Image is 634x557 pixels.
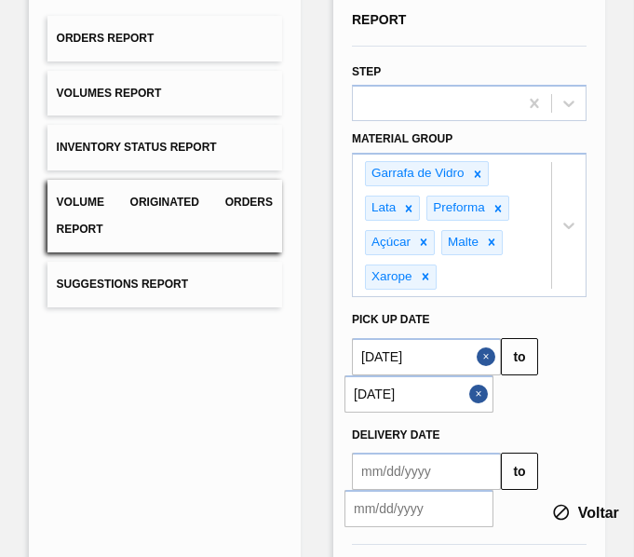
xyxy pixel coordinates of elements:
[477,338,501,375] button: Close
[57,32,155,45] span: Orders Report
[352,338,501,375] input: mm/dd/yyyy
[366,162,467,185] div: Garrafa de Vidro
[352,65,381,78] label: Step
[47,16,282,61] button: Orders Report
[366,231,413,254] div: Açúcar
[501,453,538,490] button: to
[47,180,282,252] button: Volume Originated Orders Report
[352,428,439,442] span: Delivery Date
[57,141,217,154] span: Inventory Status Report
[366,197,398,220] div: Lata
[352,453,501,490] input: mm/dd/yyyy
[57,196,273,236] span: Volume Originated Orders Report
[427,197,488,220] div: Preforma
[366,265,415,289] div: Xarope
[352,132,452,145] label: Material Group
[352,313,430,326] span: Pick up Date
[501,338,538,375] button: to
[47,125,282,170] button: Inventory Status Report
[344,490,493,527] input: mm/dd/yyyy
[442,231,481,254] div: Malte
[344,375,493,413] input: mm/dd/yyyy
[47,262,282,307] button: Suggestions Report
[469,375,493,413] button: Close
[57,278,188,291] span: Suggestions Report
[47,71,282,116] button: Volumes Report
[57,87,162,100] span: Volumes Report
